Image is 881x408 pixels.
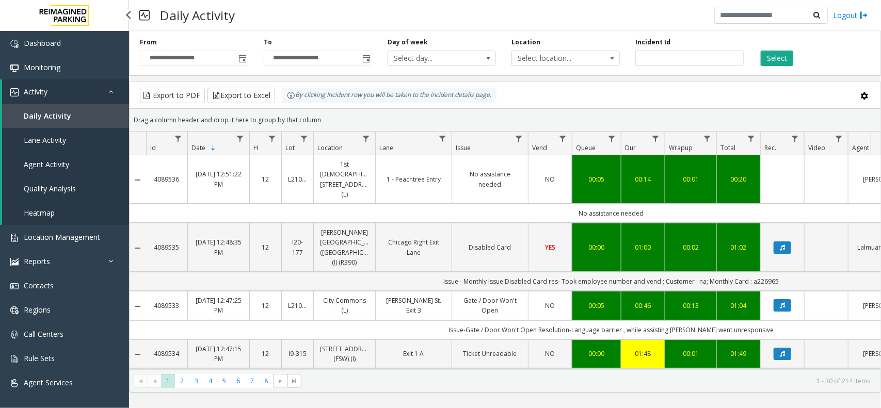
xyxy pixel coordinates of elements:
[10,88,19,96] img: 'icon'
[669,143,693,152] span: Wrapup
[287,91,295,100] img: infoIcon.svg
[24,62,60,72] span: Monitoring
[546,349,555,358] span: NO
[788,132,802,145] a: Rec. Filter Menu
[579,349,615,358] a: 00:00
[24,38,61,48] span: Dashboard
[194,296,243,315] a: [DATE] 12:47:25 PM
[808,143,825,152] span: Video
[579,242,615,252] a: 00:00
[264,38,272,47] label: To
[723,174,754,184] a: 00:20
[576,143,596,152] span: Queue
[532,143,547,152] span: Vend
[130,176,146,184] a: Collapse Details
[382,174,445,184] a: 1 - Peachtree Entry
[297,132,311,145] a: Lot Filter Menu
[24,232,100,242] span: Location Management
[10,355,19,363] img: 'icon'
[10,306,19,315] img: 'icon'
[628,174,659,184] div: 00:14
[2,201,129,225] a: Heatmap
[535,174,566,184] a: NO
[458,296,522,315] a: Gate / Door Won't Open
[288,349,307,358] a: I9-315
[605,132,619,145] a: Queue Filter Menu
[24,208,55,218] span: Heatmap
[320,344,369,364] a: [STREET_ADDRESS] (FSW) (I)
[256,174,275,184] a: 12
[152,349,181,358] a: 4089534
[379,143,393,152] span: Lane
[458,349,522,358] a: Ticket Unreadable
[546,301,555,310] span: NO
[152,174,181,184] a: 4089536
[191,143,205,152] span: Date
[761,51,793,66] button: Select
[24,281,54,290] span: Contacts
[458,242,522,252] a: Disabled Card
[320,159,369,199] a: 1st [DEMOGRAPHIC_DATA], [STREET_ADDRESS] (L)
[635,38,670,47] label: Incident Id
[10,234,19,242] img: 'icon'
[833,10,868,21] a: Logout
[24,329,63,339] span: Call Centers
[285,143,295,152] span: Lot
[308,377,870,385] kendo-pager-info: 1 - 30 of 214 items
[723,242,754,252] div: 01:02
[10,40,19,48] img: 'icon'
[282,88,496,103] div: By clicking Incident row you will be taken to the incident details page.
[860,10,868,21] img: logout
[388,38,428,47] label: Day of week
[207,88,275,103] button: Export to Excel
[320,227,369,267] a: [PERSON_NAME][GEOGRAPHIC_DATA] ([GEOGRAPHIC_DATA]) (I) (R390)
[236,51,248,66] span: Toggle popup
[535,301,566,311] a: NO
[2,79,129,104] a: Activity
[579,301,615,311] div: 00:05
[723,349,754,358] a: 01:49
[24,378,73,387] span: Agent Services
[253,143,258,152] span: H
[152,301,181,311] a: 4089533
[130,132,880,369] div: Data table
[209,144,217,152] span: Sortable
[436,132,450,145] a: Lane Filter Menu
[10,331,19,339] img: 'icon'
[628,242,659,252] a: 01:00
[175,374,189,388] span: Page 2
[579,174,615,184] a: 00:05
[130,350,146,358] a: Collapse Details
[256,349,275,358] a: 12
[161,374,175,388] span: Page 1
[287,374,301,388] span: Go to the last page
[671,349,710,358] a: 00:01
[24,305,51,315] span: Regions
[24,135,66,145] span: Lane Activity
[671,301,710,311] div: 00:13
[671,242,710,252] a: 00:02
[203,374,217,388] span: Page 4
[628,349,659,358] a: 01:48
[359,132,373,145] a: Location Filter Menu
[10,379,19,387] img: 'icon'
[628,301,659,311] a: 00:46
[723,301,754,311] a: 01:04
[259,374,273,388] span: Page 8
[265,132,279,145] a: H Filter Menu
[256,301,275,311] a: 12
[155,3,240,28] h3: Daily Activity
[382,349,445,358] a: Exit 1 A
[744,132,758,145] a: Total Filter Menu
[2,152,129,176] a: Agent Activity
[152,242,181,252] a: 4089535
[852,143,869,152] span: Agent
